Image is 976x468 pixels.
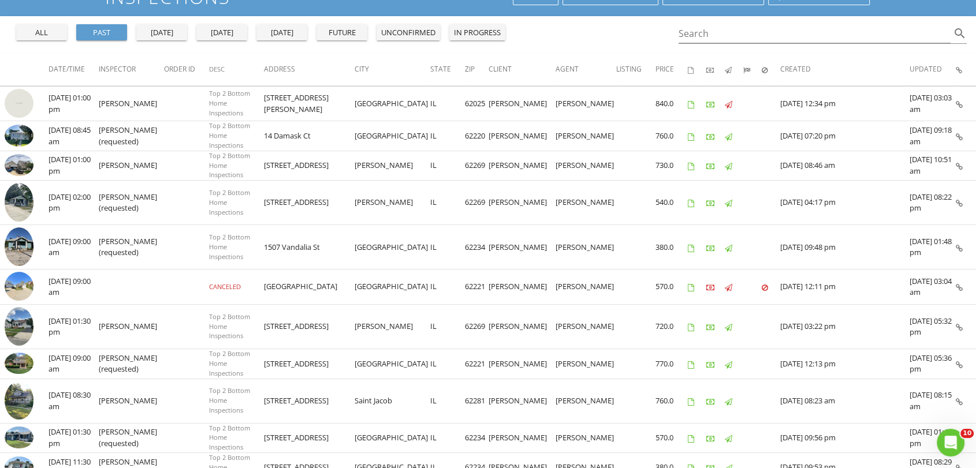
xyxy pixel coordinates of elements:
[910,225,956,269] td: [DATE] 01:48 pm
[5,307,33,346] img: 9247454%2Freports%2F6a076678-d4dd-4fa4-9bed-49b0b63df3ad%2Fcover_photos%2FLhJMpAOzHgCL4HTky3PM%2F...
[264,269,355,305] td: [GEOGRAPHIC_DATA]
[655,379,688,423] td: 760.0
[16,24,67,40] button: all
[780,379,910,423] td: [DATE] 08:23 am
[209,65,225,73] span: Desc
[21,27,62,39] div: all
[465,225,489,269] td: 62234
[465,423,489,452] td: 62234
[956,53,976,85] th: Inspection Details: Not sorted.
[49,349,99,379] td: [DATE] 09:00 am
[465,181,489,225] td: 62269
[556,349,616,379] td: [PERSON_NAME]
[264,181,355,225] td: [STREET_ADDRESS]
[655,151,688,180] td: 730.0
[430,379,465,423] td: IL
[489,181,556,225] td: [PERSON_NAME]
[99,379,164,423] td: [PERSON_NAME]
[489,304,556,349] td: [PERSON_NAME]
[556,304,616,349] td: [PERSON_NAME]
[209,151,250,179] span: Top 2 Bottom Home Inspections
[264,121,355,151] td: 14 Damask Ct
[49,53,99,85] th: Date/Time: Not sorted.
[655,64,674,74] span: Price
[556,86,616,121] td: [PERSON_NAME]
[556,269,616,305] td: [PERSON_NAME]
[780,181,910,225] td: [DATE] 04:17 pm
[355,121,430,151] td: [GEOGRAPHIC_DATA]
[316,24,367,40] button: future
[449,24,505,40] button: in progress
[616,53,655,85] th: Listing: Not sorted.
[655,304,688,349] td: 720.0
[99,64,136,74] span: Inspector
[201,27,243,39] div: [DATE]
[655,53,688,85] th: Price: Not sorted.
[430,225,465,269] td: IL
[264,225,355,269] td: 1507 Vandalia St
[5,353,33,375] img: 9245512%2Freports%2Fc3b89910-2779-43a1-a8ff-b181573db8a3%2Fcover_photos%2FBIRQTHbDjbk425zjv2FL%2F...
[910,121,956,151] td: [DATE] 09:18 am
[655,181,688,225] td: 540.0
[264,349,355,379] td: [STREET_ADDRESS]
[209,424,250,452] span: Top 2 Bottom Home Inspections
[430,121,465,151] td: IL
[355,379,430,423] td: Saint Jacob
[454,27,501,39] div: in progress
[430,423,465,452] td: IL
[489,151,556,180] td: [PERSON_NAME]
[5,183,33,222] img: 9253792%2Fcover_photos%2FgiTEL1u97WHQMT6HnEyf%2Fsmall.9253792-1755887540945
[261,27,303,39] div: [DATE]
[5,227,33,266] img: 9219313%2Freports%2F6c6d55f9-b67f-40ea-9359-b9a5eb99ec4d%2Fcover_photos%2FPlF8q6PbTSfceMptErtV%2F...
[355,423,430,452] td: [GEOGRAPHIC_DATA]
[49,379,99,423] td: [DATE] 08:30 am
[355,151,430,180] td: [PERSON_NAME]
[209,386,250,414] span: Top 2 Bottom Home Inspections
[5,125,33,147] img: 9305584%2Freports%2F2496cb8d-be26-4b4c-9440-8608a6b78de0%2Fcover_photos%2Fh7OC41YrsH9VcHPD7ctn%2F...
[264,64,295,74] span: Address
[780,349,910,379] td: [DATE] 12:13 pm
[355,225,430,269] td: [GEOGRAPHIC_DATA]
[430,269,465,305] td: IL
[209,349,250,377] span: Top 2 Bottom Home Inspections
[5,154,33,176] img: 9264996%2Freports%2Fe9f1bcb8-14d3-4b4f-af0e-191c8c2fa9b4%2Fcover_photos%2FI7FvGKL8nnWxkpui8Vvy%2F...
[430,181,465,225] td: IL
[355,64,369,74] span: City
[264,379,355,423] td: [STREET_ADDRESS]
[910,269,956,305] td: [DATE] 03:04 am
[910,423,956,452] td: [DATE] 01:44 pm
[780,225,910,269] td: [DATE] 09:48 pm
[780,53,910,85] th: Created: Not sorted.
[616,64,642,74] span: Listing
[910,151,956,180] td: [DATE] 10:51 am
[164,53,209,85] th: Order ID: Not sorted.
[780,86,910,121] td: [DATE] 12:34 pm
[910,53,956,85] th: Updated: Not sorted.
[780,423,910,452] td: [DATE] 09:56 pm
[910,181,956,225] td: [DATE] 08:22 pm
[725,53,743,85] th: Published: Not sorted.
[655,121,688,151] td: 760.0
[209,121,250,149] span: Top 2 Bottom Home Inspections
[99,181,164,225] td: [PERSON_NAME] (requested)
[960,429,974,438] span: 10
[209,188,250,216] span: Top 2 Bottom Home Inspections
[655,86,688,121] td: 840.0
[209,312,250,340] span: Top 2 Bottom Home Inspections
[99,349,164,379] td: [PERSON_NAME] (requested)
[99,121,164,151] td: [PERSON_NAME] (requested)
[99,86,164,121] td: [PERSON_NAME]
[196,24,247,40] button: [DATE]
[489,53,556,85] th: Client: Not sorted.
[556,53,616,85] th: Agent: Not sorted.
[5,426,33,448] img: 9219346%2Freports%2F837ab7df-45f2-4da2-b37c-bb6cbe274b47%2Fcover_photos%2FZokHgdYp0llCy84CPYxg%2F...
[937,429,964,456] iframe: Intercom live chat
[465,349,489,379] td: 62221
[489,269,556,305] td: [PERSON_NAME]
[430,53,465,85] th: State: Not sorted.
[780,304,910,349] td: [DATE] 03:22 pm
[355,304,430,349] td: [PERSON_NAME]
[910,349,956,379] td: [DATE] 05:36 pm
[465,151,489,180] td: 62269
[953,27,967,40] i: search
